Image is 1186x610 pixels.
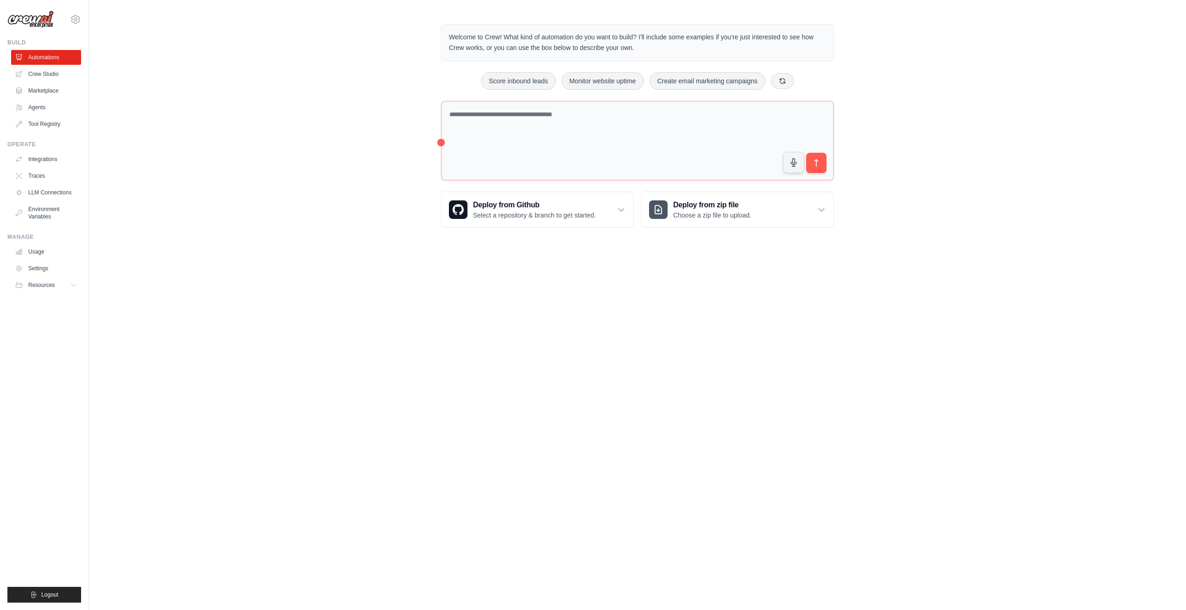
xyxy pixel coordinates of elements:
[7,587,81,603] button: Logout
[473,211,596,220] p: Select a repository & branch to get started.
[11,67,81,81] a: Crew Studio
[11,50,81,65] a: Automations
[11,83,81,98] a: Marketplace
[473,199,596,211] h3: Deploy from Github
[11,152,81,167] a: Integrations
[673,199,751,211] h3: Deploy from zip file
[11,168,81,183] a: Traces
[11,244,81,259] a: Usage
[481,72,556,90] button: Score inbound leads
[449,32,826,53] p: Welcome to Crew! What kind of automation do you want to build? I'll include some examples if you'...
[11,261,81,276] a: Settings
[28,281,55,289] span: Resources
[7,39,81,46] div: Build
[673,211,751,220] p: Choose a zip file to upload.
[11,100,81,115] a: Agents
[11,278,81,293] button: Resources
[561,72,644,90] button: Monitor website uptime
[11,117,81,131] a: Tool Registry
[7,141,81,148] div: Operate
[41,591,58,598] span: Logout
[11,202,81,224] a: Environment Variables
[7,233,81,241] div: Manage
[650,72,765,90] button: Create email marketing campaigns
[11,185,81,200] a: LLM Connections
[7,11,54,28] img: Logo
